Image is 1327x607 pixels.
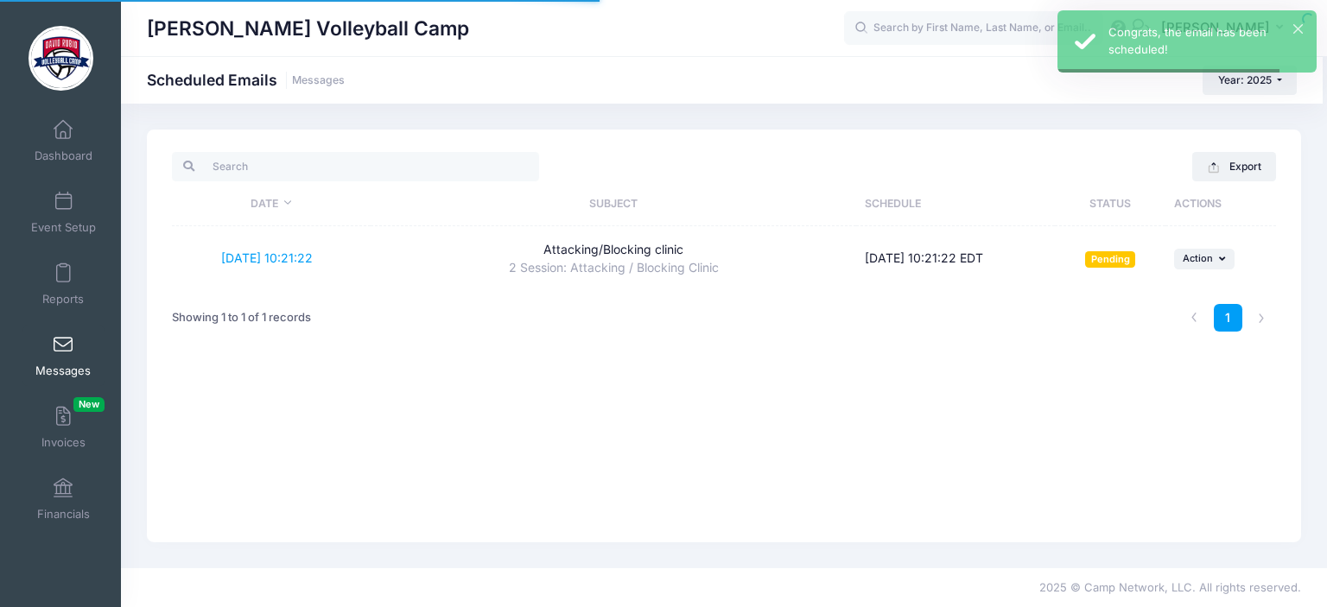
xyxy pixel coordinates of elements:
th: Schedule: activate to sort column ascending [856,181,1055,226]
a: Dashboard [22,111,105,171]
span: Action [1183,252,1213,264]
span: Invoices [41,435,86,450]
div: 2 Session: Attacking / Blocking Clinic [379,259,848,277]
th: Status: activate to sort column ascending [1055,181,1165,226]
span: Year: 2025 [1218,73,1272,86]
button: [PERSON_NAME] [1150,9,1301,48]
div: Showing 1 to 1 of 1 records [172,298,311,338]
th: Actions: activate to sort column ascending [1165,181,1276,226]
img: David Rubio Volleyball Camp [29,26,93,91]
span: Financials [37,507,90,522]
button: × [1293,24,1303,34]
th: Subject: activate to sort column ascending [371,181,856,226]
a: Messages [292,74,345,87]
div: Attacking/Blocking clinic [379,241,848,259]
div: Congrats, the email has been scheduled! [1108,24,1303,58]
a: [DATE] 10:21:22 [221,250,313,265]
span: New [73,397,105,412]
h1: Scheduled Emails [147,71,345,89]
input: Search by First Name, Last Name, or Email... [844,11,1103,46]
a: InvoicesNew [22,397,105,458]
span: Messages [35,364,91,378]
a: Event Setup [22,182,105,243]
a: Messages [22,326,105,386]
span: Pending [1085,251,1135,268]
button: Year: 2025 [1203,66,1297,95]
button: Action [1174,249,1235,269]
span: 2025 © Camp Network, LLC. All rights reserved. [1039,580,1301,594]
input: Search [172,152,539,181]
td: [DATE] 10:21:22 EDT [856,226,1055,290]
span: Dashboard [35,149,92,163]
h1: [PERSON_NAME] Volleyball Camp [147,9,469,48]
a: Financials [22,469,105,529]
span: Reports [42,292,84,307]
span: Event Setup [31,220,96,235]
a: Reports [22,254,105,314]
button: Export [1192,152,1276,181]
a: 1 [1214,304,1242,332]
th: Date: activate to sort column ascending [172,181,371,226]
